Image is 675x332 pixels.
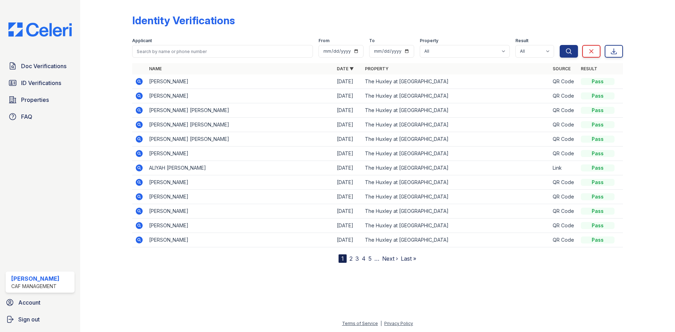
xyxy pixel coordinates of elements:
label: Applicant [132,38,152,44]
div: Pass [581,236,615,243]
td: Link [550,161,578,175]
label: From [319,38,329,44]
td: The Huxley at [GEOGRAPHIC_DATA] [362,190,550,204]
div: CAF Management [11,283,59,290]
img: CE_Logo_Blue-a8612792a0a2168367f1c8372b55b34899dd931a85d93a1a3d3e32e68fde9ad4.png [3,22,77,37]
td: [PERSON_NAME] [146,204,334,219]
label: Property [420,38,438,44]
div: 1 [339,254,347,263]
a: Next › [382,255,398,262]
div: Pass [581,78,615,85]
td: [DATE] [334,204,362,219]
span: FAQ [21,112,32,121]
div: | [380,321,382,326]
a: Doc Verifications [6,59,75,73]
td: [DATE] [334,175,362,190]
span: … [374,254,379,263]
div: Pass [581,164,615,171]
span: ID Verifications [21,79,61,87]
a: Name [149,66,162,71]
div: Pass [581,150,615,157]
label: To [369,38,375,44]
td: QR Code [550,233,578,247]
td: QR Code [550,118,578,132]
a: Property [365,66,388,71]
a: Privacy Policy [384,321,413,326]
a: Sign out [3,312,77,326]
a: Account [3,295,77,310]
td: QR Code [550,74,578,89]
td: QR Code [550,147,578,161]
td: The Huxley at [GEOGRAPHIC_DATA] [362,175,550,190]
td: [DATE] [334,161,362,175]
td: [PERSON_NAME] [PERSON_NAME] [146,132,334,147]
td: The Huxley at [GEOGRAPHIC_DATA] [362,147,550,161]
td: QR Code [550,175,578,190]
td: QR Code [550,89,578,103]
a: Result [581,66,597,71]
span: Sign out [18,315,40,324]
td: The Huxley at [GEOGRAPHIC_DATA] [362,233,550,247]
td: [PERSON_NAME] [146,190,334,204]
div: Pass [581,179,615,186]
div: Pass [581,121,615,128]
td: [PERSON_NAME] [146,74,334,89]
span: Properties [21,96,49,104]
a: Source [553,66,571,71]
td: The Huxley at [GEOGRAPHIC_DATA] [362,132,550,147]
td: The Huxley at [GEOGRAPHIC_DATA] [362,204,550,219]
td: The Huxley at [GEOGRAPHIC_DATA] [362,161,550,175]
a: Last » [401,255,416,262]
a: Terms of Service [342,321,378,326]
td: QR Code [550,103,578,118]
td: [DATE] [334,132,362,147]
span: Doc Verifications [21,62,66,70]
div: Pass [581,92,615,99]
td: QR Code [550,204,578,219]
td: [PERSON_NAME] [146,219,334,233]
a: 5 [368,255,372,262]
td: The Huxley at [GEOGRAPHIC_DATA] [362,103,550,118]
div: Identity Verifications [132,14,235,27]
a: 2 [349,255,353,262]
a: 4 [362,255,366,262]
div: Pass [581,208,615,215]
div: Pass [581,193,615,200]
a: ID Verifications [6,76,75,90]
div: Pass [581,222,615,229]
td: [DATE] [334,233,362,247]
td: [PERSON_NAME] [146,89,334,103]
td: [PERSON_NAME] [PERSON_NAME] [146,103,334,118]
td: [DATE] [334,74,362,89]
td: [DATE] [334,190,362,204]
td: The Huxley at [GEOGRAPHIC_DATA] [362,89,550,103]
td: [PERSON_NAME] [146,147,334,161]
div: Pass [581,136,615,143]
a: 3 [355,255,359,262]
a: FAQ [6,110,75,124]
a: Properties [6,93,75,107]
td: [DATE] [334,89,362,103]
td: The Huxley at [GEOGRAPHIC_DATA] [362,118,550,132]
td: The Huxley at [GEOGRAPHIC_DATA] [362,74,550,89]
td: [PERSON_NAME] [146,233,334,247]
td: [DATE] [334,118,362,132]
td: QR Code [550,219,578,233]
td: QR Code [550,132,578,147]
div: Pass [581,107,615,114]
td: [DATE] [334,219,362,233]
div: [PERSON_NAME] [11,274,59,283]
input: Search by name or phone number [132,45,313,58]
label: Result [515,38,528,44]
td: QR Code [550,190,578,204]
a: Date ▼ [337,66,354,71]
td: The Huxley at [GEOGRAPHIC_DATA] [362,219,550,233]
td: [DATE] [334,103,362,118]
span: Account [18,298,40,307]
td: [DATE] [334,147,362,161]
td: [PERSON_NAME] [146,175,334,190]
td: ALIYAH [PERSON_NAME] [146,161,334,175]
td: [PERSON_NAME] [PERSON_NAME] [146,118,334,132]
